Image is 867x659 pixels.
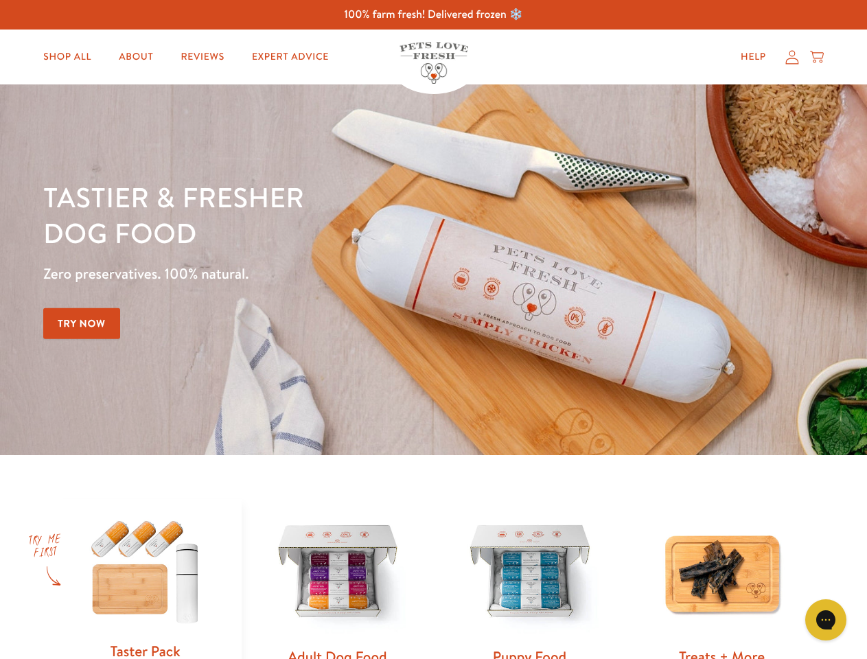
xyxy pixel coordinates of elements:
[730,43,777,71] a: Help
[170,43,235,71] a: Reviews
[43,308,120,339] a: Try Now
[241,43,340,71] a: Expert Advice
[43,262,564,286] p: Zero preservatives. 100% natural.
[32,43,102,71] a: Shop All
[43,179,564,251] h1: Tastier & fresher dog food
[798,594,853,645] iframe: Gorgias live chat messenger
[108,43,164,71] a: About
[400,42,468,84] img: Pets Love Fresh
